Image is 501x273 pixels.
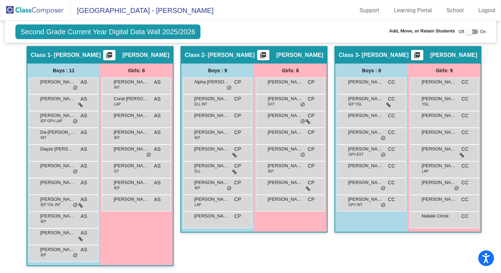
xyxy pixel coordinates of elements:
span: Da-[PERSON_NAME] [40,129,75,136]
span: Class 2 [185,52,204,59]
span: do_not_disturb_alt [73,202,78,208]
span: CP [234,79,241,86]
span: AS [80,162,87,170]
span: CC [388,179,395,186]
span: do_not_disturb_alt [227,85,232,91]
span: do_not_disturb_alt [381,152,386,158]
span: CP [234,146,241,153]
mat-icon: picture_as_pdf [105,52,113,61]
span: IEP GPV LAP [41,118,62,124]
span: AS [154,196,161,203]
span: Add, Move, or Retain Students [389,28,455,35]
span: Off [459,29,464,35]
a: Support [354,5,385,16]
span: CC [461,146,468,153]
span: [PERSON_NAME] [268,196,303,203]
span: [PERSON_NAME] [40,95,75,102]
span: [PERSON_NAME] [114,129,149,136]
span: CP [308,196,315,203]
span: EXT [268,102,275,107]
span: LAP [422,169,429,174]
span: AS [80,229,87,237]
span: [PERSON_NAME] [348,179,383,186]
span: CC [388,129,395,136]
span: do_not_disturb_alt [381,186,386,191]
span: Dayze [PERSON_NAME] [40,146,75,153]
span: do_not_disturb_alt [381,202,386,208]
span: On [480,29,486,35]
span: IEP [41,219,46,224]
span: [PERSON_NAME] [422,146,457,153]
span: LAP [114,102,121,107]
span: [PERSON_NAME] [194,129,229,136]
span: do_not_disturb_alt [454,186,459,191]
span: AS [154,112,161,119]
div: Girls: 9 [408,64,481,78]
span: [PERSON_NAME] [PERSON_NAME] [268,162,303,169]
span: IEP YGL [348,102,362,107]
span: [PERSON_NAME] [194,112,229,119]
span: AS [154,79,161,86]
span: AS [154,162,161,170]
span: [PERSON_NAME] [268,112,303,119]
span: [PERSON_NAME] [276,52,323,59]
span: AS [154,129,161,136]
span: [PERSON_NAME] [194,95,229,102]
span: [PERSON_NAME] [PERSON_NAME] [268,146,303,153]
span: CC [461,179,468,186]
span: AS [154,179,161,186]
span: [PERSON_NAME] [40,79,75,86]
span: do_not_disturb_alt [146,152,151,158]
mat-icon: picture_as_pdf [259,52,267,61]
span: CP [234,95,241,103]
span: CC [388,79,395,86]
span: CC [461,95,468,103]
span: ELL INT [195,102,207,107]
a: Learning Portal [388,5,438,16]
span: [PERSON_NAME] [422,179,457,186]
span: do_not_disturb_alt [73,253,78,258]
span: [PERSON_NAME] [422,79,457,86]
span: LAP [195,202,201,207]
div: Boys : 8 [335,64,408,78]
span: Second Grade Current Year Digital Data Wall 2025/2026 [15,24,201,39]
button: Print Students Details [103,50,115,60]
span: [PERSON_NAME] [348,162,383,169]
span: IEP [114,185,120,191]
span: [PERSON_NAME]'[PERSON_NAME] [40,162,75,169]
span: [PERSON_NAME] [40,179,75,186]
span: IEP [41,252,46,258]
span: GPV INT [348,202,362,207]
span: - [PERSON_NAME] [50,52,101,59]
span: AS [80,196,87,203]
span: GT [114,169,119,174]
span: [PERSON_NAME] [348,146,383,153]
span: IEP [195,185,200,191]
span: CC [461,196,468,203]
span: CP [308,179,315,186]
span: ELL [195,169,201,174]
span: do_not_disturb_alt [381,135,386,141]
mat-icon: picture_as_pdf [413,52,421,61]
span: CP [308,146,315,153]
span: do_not_disturb_alt [73,169,78,175]
button: Print Students Details [257,50,269,60]
span: AS [154,95,161,103]
span: INT [114,85,120,90]
span: CC [388,146,395,153]
span: do_not_disturb_alt [300,102,305,108]
span: AS [80,129,87,136]
span: IEP [195,135,200,140]
span: AS [80,213,87,220]
span: [PERSON_NAME] [40,213,75,220]
span: [PERSON_NAME] [40,229,75,236]
span: CC [461,162,468,170]
span: [PERSON_NAME] [114,162,149,169]
span: [PERSON_NAME] [122,52,169,59]
span: Coral [PERSON_NAME] [114,95,149,102]
span: do_not_disturb_alt [227,186,232,191]
a: Logout [473,5,501,16]
span: [PERSON_NAME] [40,246,75,253]
span: [PERSON_NAME] [194,213,229,220]
span: CP [234,129,241,136]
